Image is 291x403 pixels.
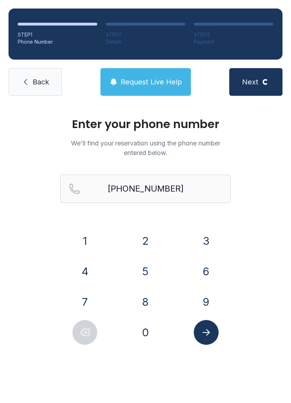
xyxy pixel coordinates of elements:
[33,77,49,87] span: Back
[133,289,158,314] button: 8
[194,259,219,284] button: 6
[106,31,185,38] div: STEP 2
[121,77,182,87] span: Request Live Help
[18,31,97,38] div: STEP 1
[60,138,231,158] p: We'll find your reservation using the phone number entered below.
[194,228,219,253] button: 3
[194,289,219,314] button: 9
[194,31,273,38] div: STEP 3
[72,259,97,284] button: 4
[60,175,231,203] input: Reservation phone number
[194,320,219,345] button: Submit lookup form
[133,320,158,345] button: 0
[106,38,185,45] div: Details
[133,228,158,253] button: 2
[242,77,258,87] span: Next
[60,118,231,130] h1: Enter your phone number
[18,38,97,45] div: Phone Number
[72,289,97,314] button: 7
[72,320,97,345] button: Delete number
[133,259,158,284] button: 5
[72,228,97,253] button: 1
[194,38,273,45] div: Payment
